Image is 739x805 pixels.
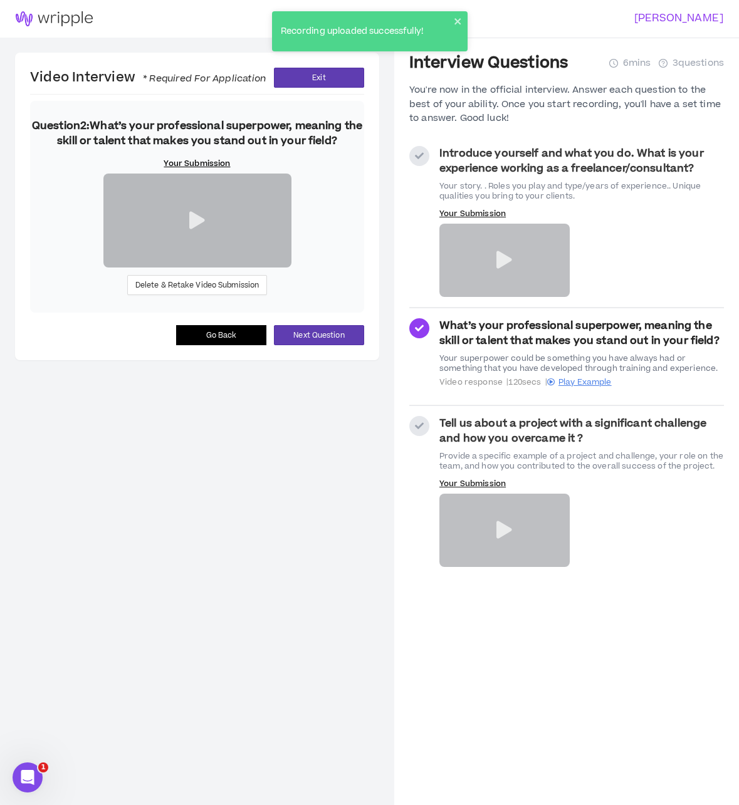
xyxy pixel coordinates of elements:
strong: Question 2 : What’s your professional superpower, meaning the skill or talent that makes you stan... [32,118,362,148]
div: You're now in the official interview. Answer each question to the best of your ability. Once you ... [409,83,724,125]
iframe: Intercom live chat [13,762,43,792]
div: Recording uploaded successfully! [277,21,454,42]
span: question-circle [659,59,668,68]
h4: Video Interview [30,69,266,86]
span: Next Question [293,330,344,341]
p: Your Submission [439,479,570,489]
span: * Required For Application [135,72,266,85]
span: clock-circle [609,59,618,68]
span: Go Back [206,330,237,341]
strong: Introduce yourself and what you do. What is your experience working as a freelancer/consultant? [439,146,704,176]
strong: Tell us about a project with a significant challenge and how you overcame it ? [439,416,706,446]
button: Go Back [176,325,266,345]
p: Your Submission [439,209,570,219]
span: Delete & Retake Video Submission [135,279,259,291]
span: Exit [312,72,325,84]
div: Provide a specific example of a project and challenge, your role on the team, and how you contrib... [439,451,724,471]
div: Your superpower could be something you have always had or something that you have developed throu... [439,353,724,373]
strong: What’s your professional superpower, meaning the skill or talent that makes you stand out in your... [439,318,720,348]
h3: [PERSON_NAME] [362,13,723,24]
span: 6 mins [623,56,651,70]
h3: Interview Questions [409,53,569,73]
span: 3 questions [673,56,724,70]
button: Next Question [274,325,364,345]
button: Exit [274,68,364,88]
span: Video response | 120 secs | [439,377,724,387]
p: Your Submission [164,158,230,169]
a: Play Example [547,377,612,388]
span: 1 [38,762,48,772]
span: Play Example [558,377,612,388]
button: Delete & Retake Video Submission [127,275,268,295]
div: Your story. . Roles you play and type/years of experience.. Unique qualities you bring to your cl... [439,181,724,201]
button: close [454,16,463,26]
